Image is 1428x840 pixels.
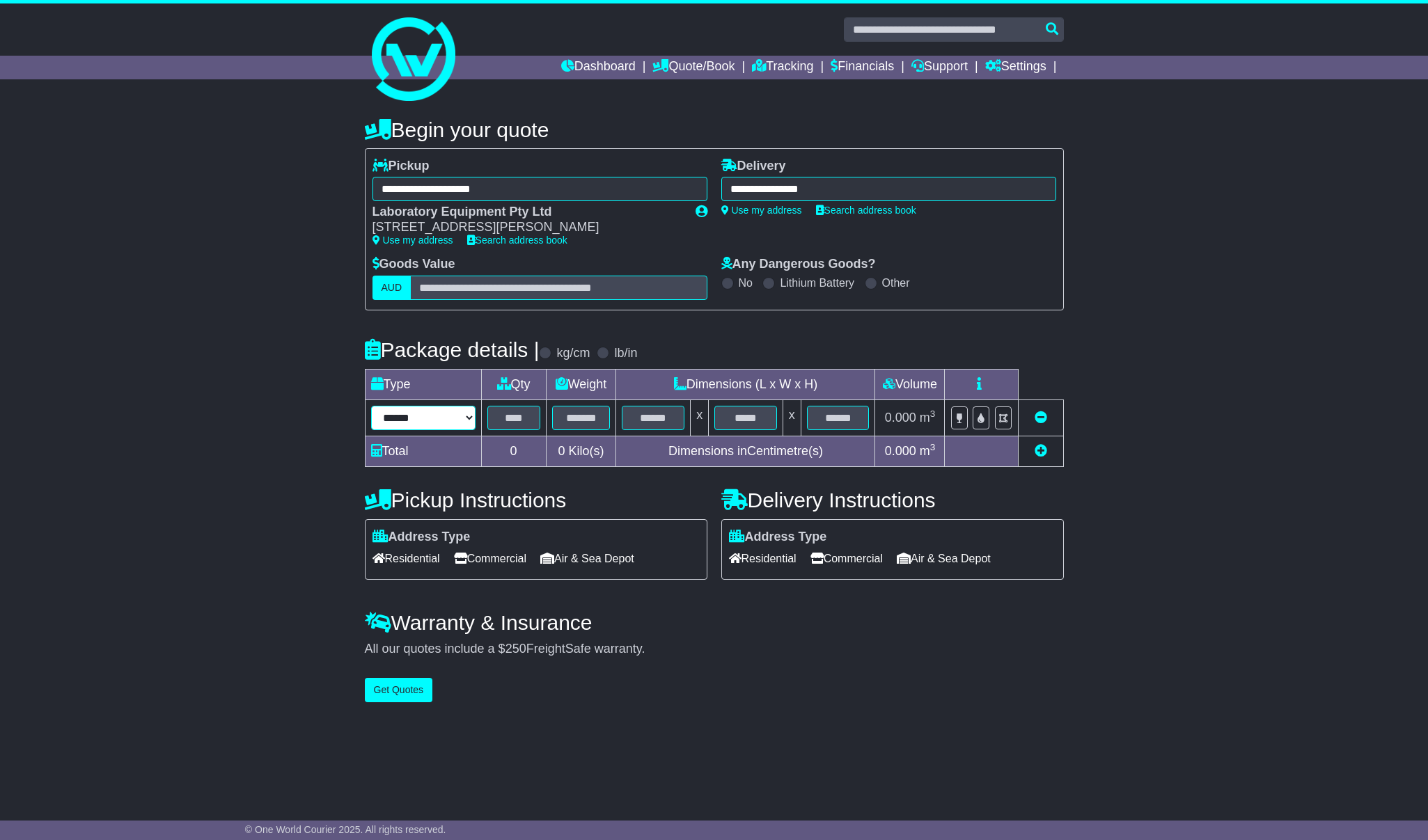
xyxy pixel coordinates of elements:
[558,444,565,458] span: 0
[885,444,916,458] span: 0.000
[365,611,1064,634] h4: Warranty & Insurance
[505,642,526,656] span: 250
[875,369,945,399] td: Volume
[652,56,735,79] a: Quote/Book
[780,276,854,290] label: Lithium Battery
[721,205,802,216] a: Use my address
[365,489,707,512] h4: Pickup Instructions
[985,56,1046,79] a: Settings
[739,276,753,290] label: No
[920,444,936,458] span: m
[920,411,936,425] span: m
[546,369,616,399] td: Weight
[721,159,786,174] label: Delivery
[481,436,546,466] td: 0
[372,205,682,220] div: Laboratory Equipment Pty Ltd
[691,399,709,436] td: x
[540,548,634,569] span: Air & Sea Depot
[365,642,1064,657] div: All our quotes include a $ FreightSafe warranty.
[546,436,616,466] td: Kilo(s)
[616,369,875,399] td: Dimensions (L x W x H)
[752,56,813,79] a: Tracking
[911,56,968,79] a: Support
[245,824,446,835] span: © One World Courier 2025. All rights reserved.
[365,436,481,466] td: Total
[882,276,910,290] label: Other
[897,548,991,569] span: Air & Sea Depot
[783,399,801,436] td: x
[556,346,590,361] label: kg/cm
[930,409,936,419] sup: 3
[372,220,682,235] div: [STREET_ADDRESS][PERSON_NAME]
[365,678,433,702] button: Get Quotes
[1035,411,1047,425] a: Remove this item
[721,257,876,272] label: Any Dangerous Goods?
[616,436,875,466] td: Dimensions in Centimetre(s)
[481,369,546,399] td: Qty
[454,548,526,569] span: Commercial
[372,276,411,300] label: AUD
[885,411,916,425] span: 0.000
[721,489,1064,512] h4: Delivery Instructions
[372,159,430,174] label: Pickup
[614,346,637,361] label: lb/in
[810,548,883,569] span: Commercial
[729,530,827,545] label: Address Type
[365,118,1064,141] h4: Begin your quote
[372,548,440,569] span: Residential
[372,530,471,545] label: Address Type
[831,56,894,79] a: Financials
[372,257,455,272] label: Goods Value
[372,235,453,246] a: Use my address
[365,338,540,361] h4: Package details |
[729,548,797,569] span: Residential
[561,56,636,79] a: Dashboard
[930,442,936,452] sup: 3
[1035,444,1047,458] a: Add new item
[467,235,567,246] a: Search address book
[816,205,916,216] a: Search address book
[365,369,481,399] td: Type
